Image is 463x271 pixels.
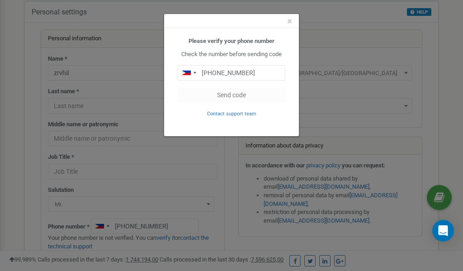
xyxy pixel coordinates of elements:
[207,111,256,117] small: Contact support team
[287,16,292,27] span: ×
[287,17,292,26] button: Close
[432,220,454,242] div: Open Intercom Messenger
[178,50,285,59] p: Check the number before sending code
[178,66,199,80] div: Telephone country code
[207,110,256,117] a: Contact support team
[178,87,285,103] button: Send code
[189,38,274,44] b: Please verify your phone number
[178,65,285,81] input: 0905 123 4567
